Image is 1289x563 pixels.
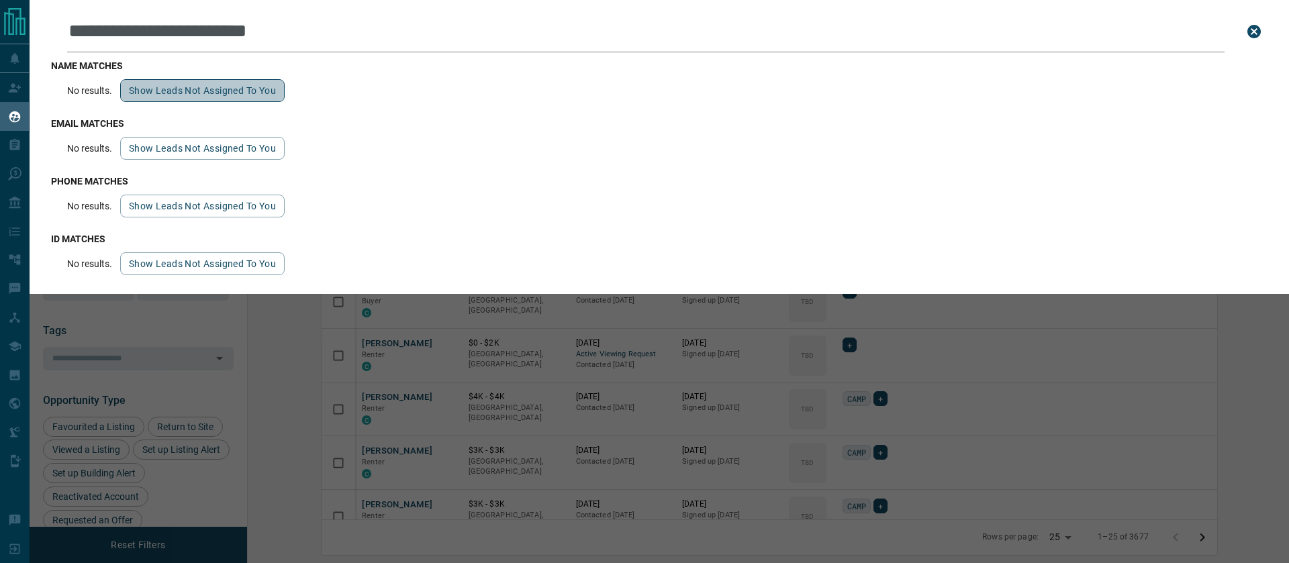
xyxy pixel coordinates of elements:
h3: id matches [51,234,1268,244]
button: show leads not assigned to you [120,79,285,102]
button: show leads not assigned to you [120,252,285,275]
button: show leads not assigned to you [120,195,285,217]
h3: email matches [51,118,1268,129]
button: close search bar [1241,18,1268,45]
p: No results. [67,85,112,96]
button: show leads not assigned to you [120,137,285,160]
p: No results. [67,258,112,269]
p: No results. [67,201,112,211]
h3: name matches [51,60,1268,71]
h3: phone matches [51,176,1268,187]
p: No results. [67,143,112,154]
